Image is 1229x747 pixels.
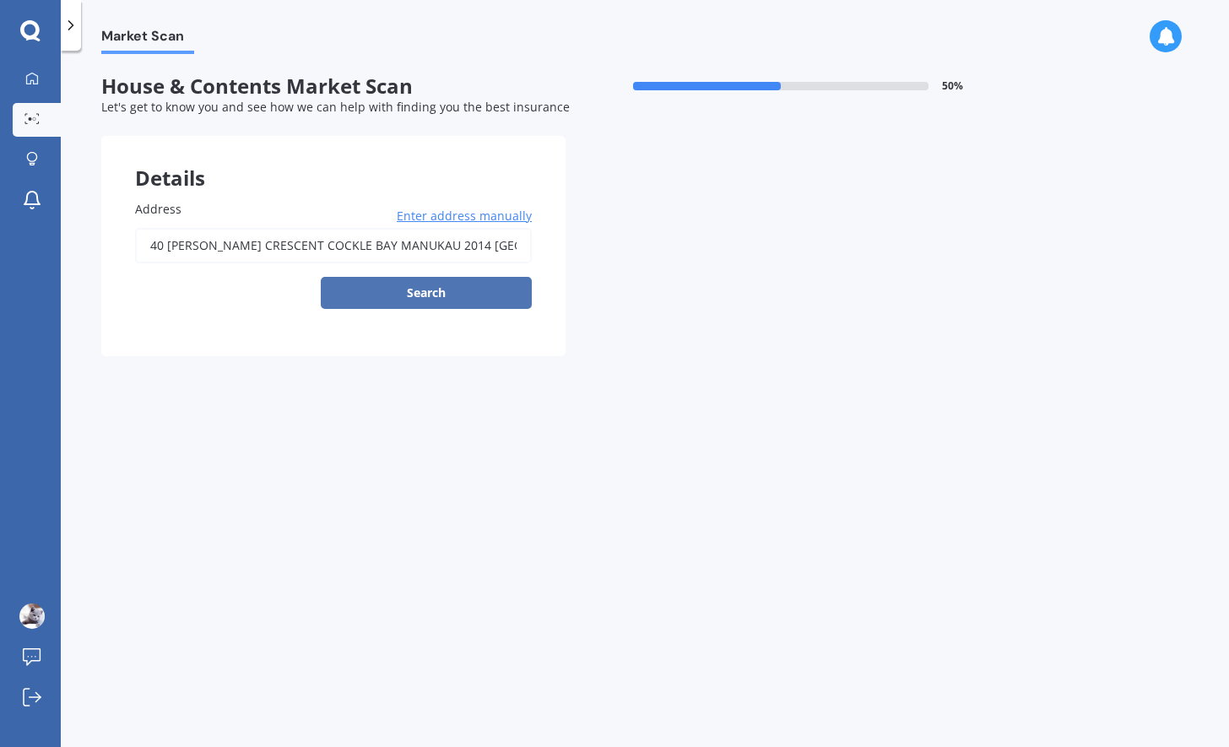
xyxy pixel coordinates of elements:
span: Let's get to know you and see how we can help with finding you the best insurance [101,99,570,115]
img: 2b98d2b54480f3d4ada1ab84398832df [19,604,45,629]
span: House & Contents Market Scan [101,74,566,99]
span: Market Scan [101,28,194,51]
span: Address [135,201,181,217]
div: Details [101,136,566,187]
span: Enter address manually [397,208,532,225]
button: Search [321,277,532,309]
input: Enter address [135,228,532,263]
span: 50 % [942,80,963,92]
